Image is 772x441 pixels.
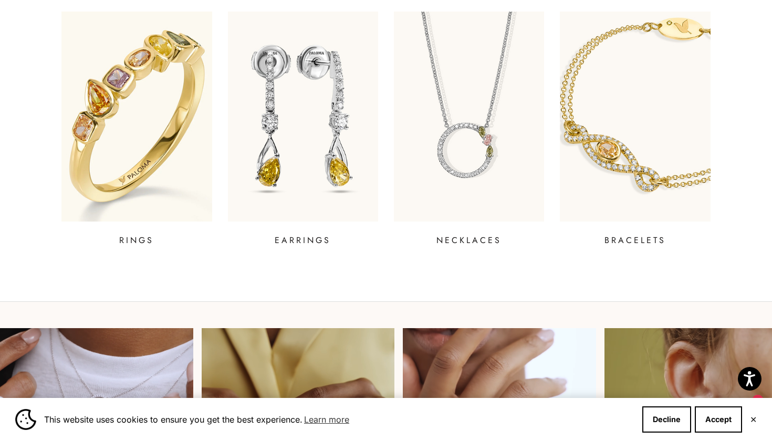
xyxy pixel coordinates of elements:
a: RINGS [61,12,212,247]
img: Cookie banner [15,409,36,430]
p: BRACELETS [604,234,666,247]
button: Close [750,416,757,423]
a: NECKLACES [394,12,544,247]
a: BRACELETS [560,12,710,247]
p: EARRINGS [275,234,331,247]
button: Decline [642,406,691,433]
a: EARRINGS [228,12,378,247]
p: RINGS [119,234,154,247]
span: This website uses cookies to ensure you get the best experience. [44,412,634,427]
a: Learn more [302,412,351,427]
p: NECKLACES [436,234,502,247]
button: Accept [695,406,742,433]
